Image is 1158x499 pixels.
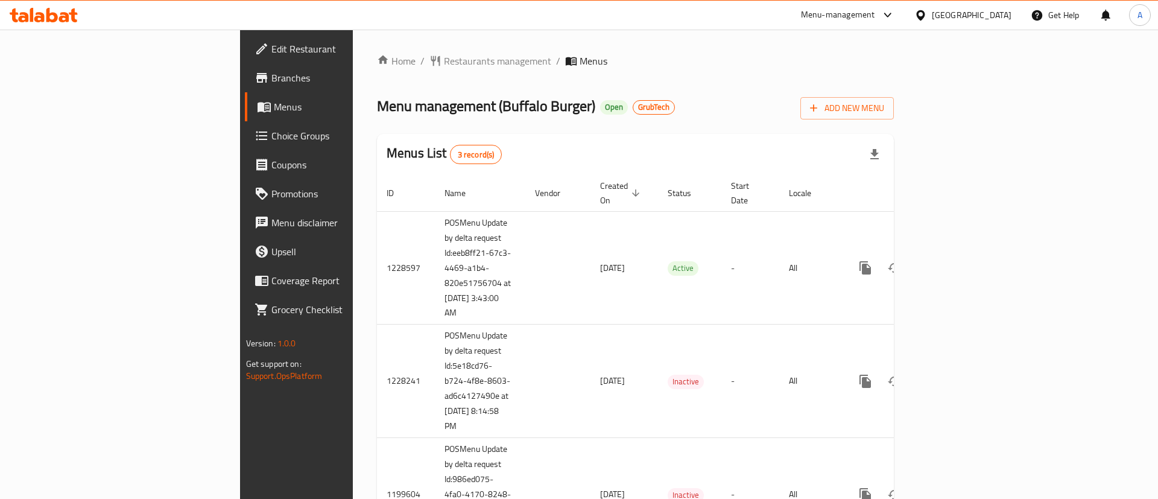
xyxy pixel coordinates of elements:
span: GrubTech [633,102,674,112]
td: POSMenu Update by delta request Id:eeb8ff21-67c3-4469-a1b4-820e51756704 at [DATE] 3:43:00 AM [435,211,525,325]
h2: Menus List [387,144,502,164]
div: [GEOGRAPHIC_DATA] [932,8,1011,22]
span: Created On [600,179,644,208]
a: Coupons [245,150,434,179]
span: Menu management ( Buffalo Burger ) [377,92,595,119]
span: Start Date [731,179,765,208]
div: Inactive [668,375,704,389]
div: Open [600,100,628,115]
li: / [556,54,560,68]
span: Grocery Checklist [271,302,424,317]
span: [DATE] [600,373,625,389]
a: Grocery Checklist [245,295,434,324]
span: Menus [274,100,424,114]
span: Locale [789,186,827,200]
span: Name [445,186,481,200]
span: A [1137,8,1142,22]
span: Open [600,102,628,112]
div: Export file [860,140,889,169]
a: Upsell [245,237,434,266]
a: Restaurants management [429,54,551,68]
a: Promotions [245,179,434,208]
button: more [851,253,880,282]
button: Change Status [880,367,909,396]
span: Promotions [271,186,424,201]
button: Change Status [880,253,909,282]
span: Status [668,186,707,200]
span: Vendor [535,186,576,200]
td: POSMenu Update by delta request Id:5e18cd76-b724-4f8e-8603-ad6c4127490e at [DATE] 8:14:58 PM [435,325,525,438]
a: Menu disclaimer [245,208,434,237]
div: Menu-management [801,8,875,22]
td: - [721,211,779,325]
span: Get support on: [246,356,302,372]
span: [DATE] [600,260,625,276]
a: Choice Groups [245,121,434,150]
a: Branches [245,63,434,92]
nav: breadcrumb [377,54,894,68]
span: Choice Groups [271,129,424,143]
td: All [779,325,841,438]
a: Menus [245,92,434,121]
span: Edit Restaurant [271,42,424,56]
span: Coverage Report [271,273,424,288]
span: 3 record(s) [451,149,502,161]
span: Menus [580,54,607,68]
a: Support.OpsPlatform [246,368,323,384]
span: Menu disclaimer [271,215,424,230]
a: Edit Restaurant [245,34,434,63]
span: Branches [271,71,424,85]
th: Actions [841,175,976,212]
td: All [779,211,841,325]
button: Add New Menu [800,97,894,119]
span: Add New Menu [810,101,884,116]
button: more [851,367,880,396]
span: Coupons [271,157,424,172]
span: Version: [246,335,276,351]
span: ID [387,186,410,200]
span: Active [668,261,698,275]
span: Upsell [271,244,424,259]
span: Restaurants management [444,54,551,68]
div: Total records count [450,145,502,164]
span: 1.0.0 [277,335,296,351]
td: - [721,325,779,438]
a: Coverage Report [245,266,434,295]
div: Active [668,261,698,276]
span: Inactive [668,375,704,389]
